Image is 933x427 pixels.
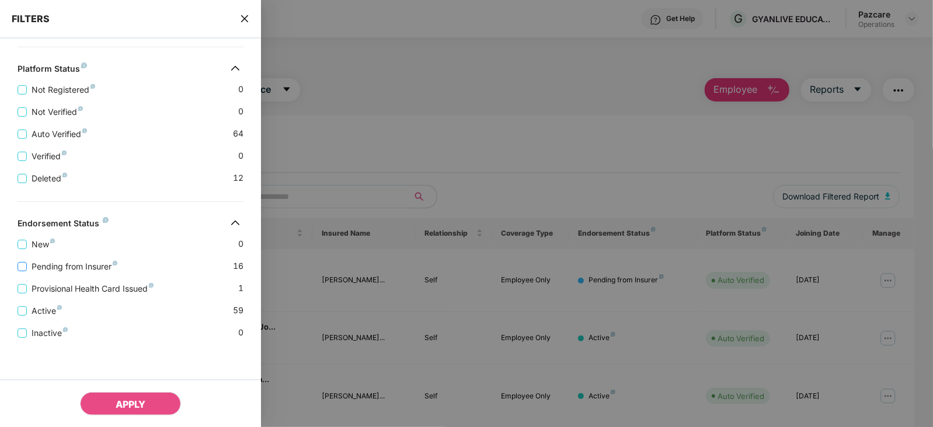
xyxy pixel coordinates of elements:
span: 59 [233,304,243,317]
img: svg+xml;base64,PHN2ZyB4bWxucz0iaHR0cDovL3d3dy53My5vcmcvMjAwMC9zdmciIHdpZHRoPSI4IiBoZWlnaHQ9IjgiIH... [103,217,109,223]
img: svg+xml;base64,PHN2ZyB4bWxucz0iaHR0cDovL3d3dy53My5vcmcvMjAwMC9zdmciIHdpZHRoPSI4IiBoZWlnaHQ9IjgiIH... [62,150,67,155]
img: svg+xml;base64,PHN2ZyB4bWxucz0iaHR0cDovL3d3dy53My5vcmcvMjAwMC9zdmciIHdpZHRoPSIzMiIgaGVpZ2h0PSIzMi... [226,59,245,78]
span: 16 [233,260,243,273]
span: Auto Verified [27,128,92,141]
span: Not Registered [27,83,100,96]
span: APPLY [116,398,145,410]
img: svg+xml;base64,PHN2ZyB4bWxucz0iaHR0cDovL3d3dy53My5vcmcvMjAwMC9zdmciIHdpZHRoPSI4IiBoZWlnaHQ9IjgiIH... [63,327,68,332]
span: 64 [233,127,243,141]
img: svg+xml;base64,PHN2ZyB4bWxucz0iaHR0cDovL3d3dy53My5vcmcvMjAwMC9zdmciIHdpZHRoPSI4IiBoZWlnaHQ9IjgiIH... [62,173,67,177]
span: 12 [233,171,243,185]
span: 0 [238,83,243,96]
span: Not Verified [27,106,88,118]
span: Inactive [27,327,72,339]
span: Provisional Health Card Issued [27,282,158,295]
img: svg+xml;base64,PHN2ZyB4bWxucz0iaHR0cDovL3d3dy53My5vcmcvMjAwMC9zdmciIHdpZHRoPSI4IiBoZWlnaHQ9IjgiIH... [113,261,117,265]
span: Verified [27,150,71,163]
span: 0 [238,149,243,163]
span: 0 [238,105,243,118]
img: svg+xml;base64,PHN2ZyB4bWxucz0iaHR0cDovL3d3dy53My5vcmcvMjAwMC9zdmciIHdpZHRoPSI4IiBoZWlnaHQ9IjgiIH... [78,106,83,111]
span: close [240,13,249,24]
img: svg+xml;base64,PHN2ZyB4bWxucz0iaHR0cDovL3d3dy53My5vcmcvMjAwMC9zdmciIHdpZHRoPSI4IiBoZWlnaHQ9IjgiIH... [50,239,55,243]
img: svg+xml;base64,PHN2ZyB4bWxucz0iaHR0cDovL3d3dy53My5vcmcvMjAwMC9zdmciIHdpZHRoPSI4IiBoZWlnaHQ9IjgiIH... [57,305,62,310]
img: svg+xml;base64,PHN2ZyB4bWxucz0iaHR0cDovL3d3dy53My5vcmcvMjAwMC9zdmciIHdpZHRoPSIzMiIgaGVpZ2h0PSIzMi... [226,213,245,232]
div: Endorsement Status [18,218,109,232]
img: svg+xml;base64,PHN2ZyB4bWxucz0iaHR0cDovL3d3dy53My5vcmcvMjAwMC9zdmciIHdpZHRoPSI4IiBoZWlnaHQ9IjgiIH... [90,84,95,89]
span: Active [27,304,67,317]
img: svg+xml;base64,PHN2ZyB4bWxucz0iaHR0cDovL3d3dy53My5vcmcvMjAwMC9zdmciIHdpZHRoPSI4IiBoZWlnaHQ9IjgiIH... [149,283,154,288]
div: Platform Status [18,64,87,78]
span: 0 [238,326,243,339]
span: Pending from Insurer [27,260,122,273]
span: FILTERS [12,13,50,24]
span: 1 [238,282,243,295]
img: svg+xml;base64,PHN2ZyB4bWxucz0iaHR0cDovL3d3dy53My5vcmcvMjAwMC9zdmciIHdpZHRoPSI4IiBoZWlnaHQ9IjgiIH... [82,128,87,133]
img: svg+xml;base64,PHN2ZyB4bWxucz0iaHR0cDovL3d3dy53My5vcmcvMjAwMC9zdmciIHdpZHRoPSI4IiBoZWlnaHQ9IjgiIH... [81,62,87,68]
button: APPLY [80,392,181,415]
span: 0 [238,237,243,251]
span: Deleted [27,172,72,185]
span: New [27,238,60,251]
